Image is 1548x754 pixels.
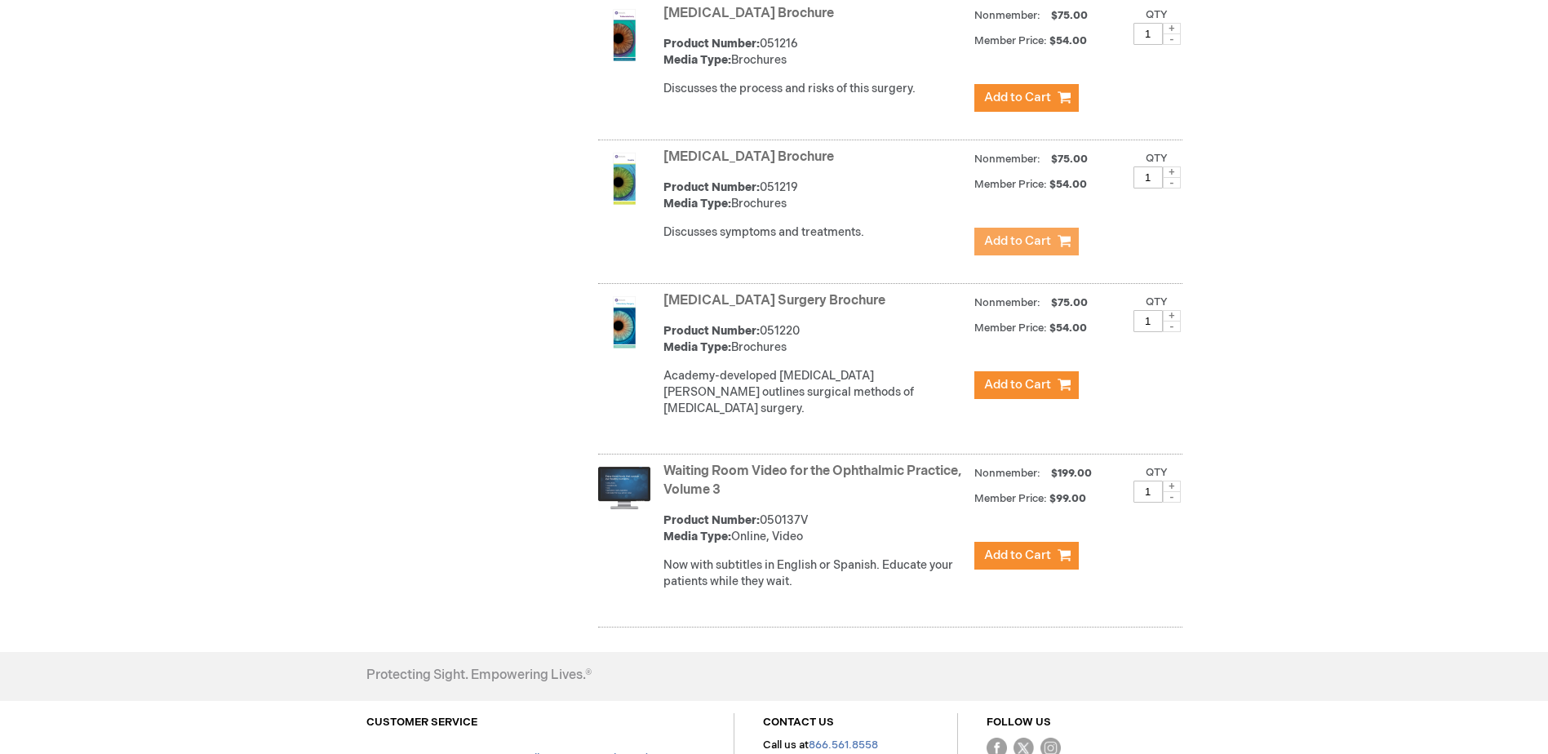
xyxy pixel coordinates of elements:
[663,81,966,97] p: Discusses the process and risks of this surgery.
[663,36,966,69] div: 051216 Brochures
[598,9,650,61] img: Trabeculectomy Brochure
[598,467,650,509] img: Waiting Room Video for the Ophthalmic Practice, Volume 3
[809,738,878,752] a: 866.561.8558
[1133,481,1163,503] input: Qty
[663,180,966,212] div: 051219 Brochures
[663,513,760,527] strong: Product Number:
[984,233,1051,249] span: Add to Cart
[984,548,1051,563] span: Add to Cart
[984,90,1051,105] span: Add to Cart
[974,149,1040,170] strong: Nonmember:
[1146,295,1168,308] label: Qty
[974,34,1047,47] strong: Member Price:
[1049,467,1094,480] span: $199.00
[1049,34,1089,47] span: $54.00
[663,293,885,308] a: [MEDICAL_DATA] Surgery Brochure
[1049,492,1089,505] span: $99.00
[1146,152,1168,165] label: Qty
[974,492,1047,505] strong: Member Price:
[974,322,1047,335] strong: Member Price:
[1146,8,1168,21] label: Qty
[663,512,966,545] div: 050137V Online, Video
[663,197,731,211] strong: Media Type:
[598,296,650,348] img: Vitrectomy Surgery Brochure
[663,368,966,417] div: Academy-developed [MEDICAL_DATA] [PERSON_NAME] outlines surgical methods of [MEDICAL_DATA] surgery.
[663,224,966,241] div: Discusses symptoms and treatments.
[663,37,760,51] strong: Product Number:
[974,293,1040,313] strong: Nonmember:
[663,6,834,21] a: [MEDICAL_DATA] Brochure
[598,153,650,205] img: Uveitis Brochure
[974,228,1079,255] button: Add to Cart
[1049,178,1089,191] span: $54.00
[663,340,731,354] strong: Media Type:
[1049,322,1089,335] span: $54.00
[974,542,1079,570] button: Add to Cart
[663,149,834,165] a: [MEDICAL_DATA] Brochure
[1049,153,1090,166] span: $75.00
[1146,466,1168,479] label: Qty
[663,180,760,194] strong: Product Number:
[663,530,731,543] strong: Media Type:
[1133,23,1163,45] input: Qty
[974,84,1079,112] button: Add to Cart
[366,716,477,729] a: CUSTOMER SERVICE
[974,371,1079,399] button: Add to Cart
[366,668,592,683] h4: Protecting Sight. Empowering Lives.®
[1049,9,1090,22] span: $75.00
[1049,296,1090,309] span: $75.00
[974,6,1040,26] strong: Nonmember:
[984,377,1051,393] span: Add to Cart
[763,716,834,729] a: CONTACT US
[974,463,1040,484] strong: Nonmember:
[663,463,962,498] a: Waiting Room Video for the Ophthalmic Practice, Volume 3
[1133,310,1163,332] input: Qty
[974,178,1047,191] strong: Member Price:
[663,323,966,356] div: 051220 Brochures
[1133,166,1163,188] input: Qty
[663,324,760,338] strong: Product Number:
[663,53,731,67] strong: Media Type:
[987,716,1051,729] a: FOLLOW US
[663,557,966,590] p: Now with subtitles in English or Spanish. Educate your patients while they wait.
